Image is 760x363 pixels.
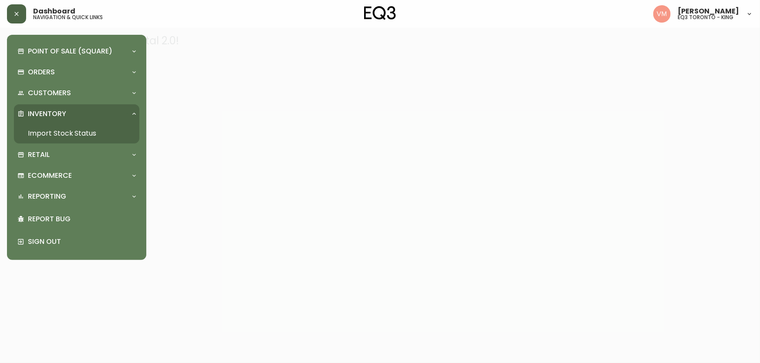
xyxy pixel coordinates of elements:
div: Retail [14,145,139,164]
p: Customers [28,88,71,98]
h5: navigation & quick links [33,15,103,20]
div: Reporting [14,187,139,206]
a: Import Stock Status [14,123,139,143]
p: Inventory [28,109,66,119]
p: Report Bug [28,214,136,224]
p: Sign Out [28,237,136,246]
div: Ecommerce [14,166,139,185]
span: Dashboard [33,8,75,15]
img: logo [364,6,396,20]
div: Orders [14,63,139,82]
p: Orders [28,67,55,77]
p: Reporting [28,192,66,201]
h5: eq3 toronto - king [678,15,733,20]
div: Report Bug [14,208,139,230]
p: Retail [28,150,50,160]
p: Point of Sale (Square) [28,47,112,56]
div: Sign Out [14,230,139,253]
div: Customers [14,83,139,103]
span: [PERSON_NAME] [678,8,739,15]
div: Inventory [14,104,139,123]
img: 0f63483a436850f3a2e29d5ab35f16df [653,5,671,23]
div: Point of Sale (Square) [14,42,139,61]
p: Ecommerce [28,171,72,180]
